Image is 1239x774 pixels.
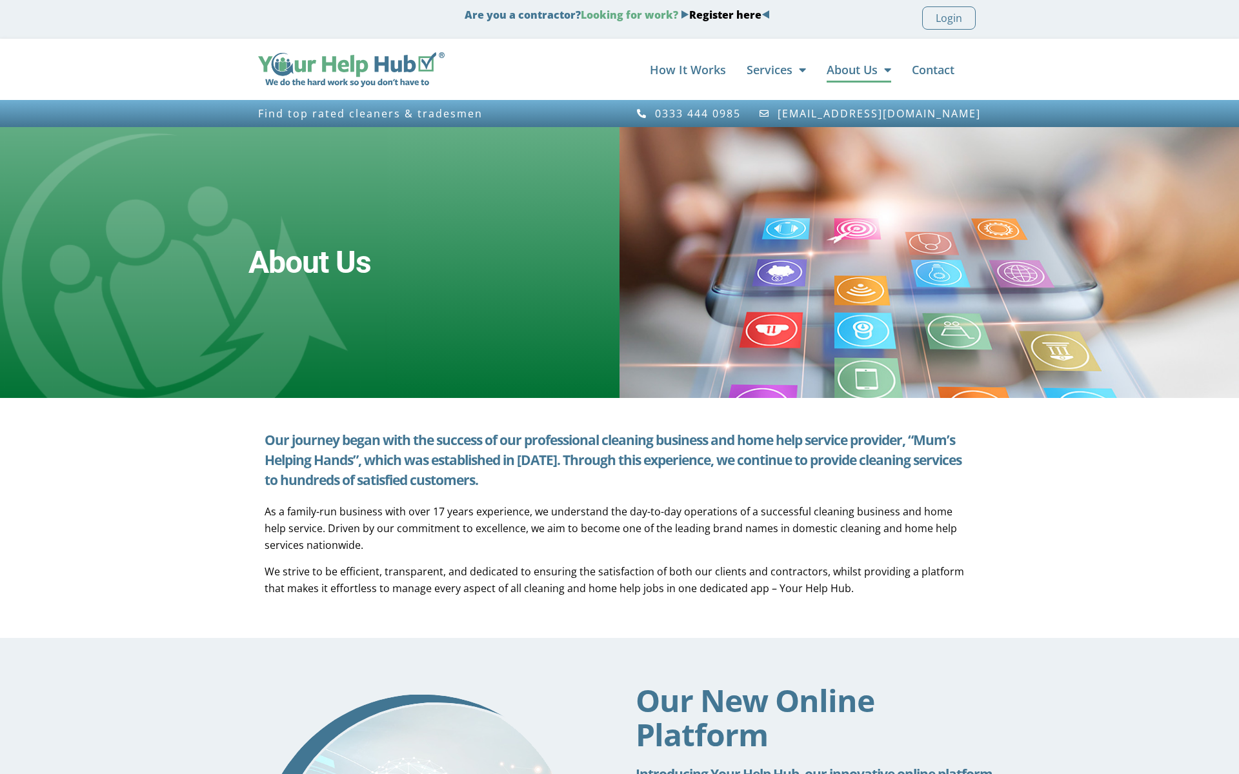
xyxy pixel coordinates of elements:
[248,244,371,281] h2: About Us
[265,430,974,490] h5: Our journey began with the success of our professional cleaning business and home help service pr...
[636,683,1000,751] h2: Our New Online Platform
[258,108,613,119] h3: Find top rated cleaners & tradesmen
[747,57,806,83] a: Services
[936,10,962,26] span: Login
[759,108,982,119] a: [EMAIL_ADDRESS][DOMAIN_NAME]
[681,10,689,19] img: Blue Arrow - Right
[922,6,976,30] a: Login
[265,563,974,597] p: We strive to be efficient, transparent, and dedicated to ensuring the satisfaction of both our cl...
[581,8,678,22] span: Looking for work?
[761,10,770,19] img: Blue Arrow - Left
[650,57,726,83] a: How It Works
[465,8,770,22] strong: Are you a contractor?
[912,57,954,83] a: Contact
[265,503,974,553] p: As a family-run business with over 17 years experience, we understand the day-to-day operations o...
[458,57,954,83] nav: Menu
[827,57,891,83] a: About Us
[689,8,761,22] a: Register here
[636,108,741,119] a: 0333 444 0985
[258,52,445,87] img: Your Help Hub Wide Logo
[652,108,741,119] span: 0333 444 0985
[774,108,981,119] span: [EMAIL_ADDRESS][DOMAIN_NAME]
